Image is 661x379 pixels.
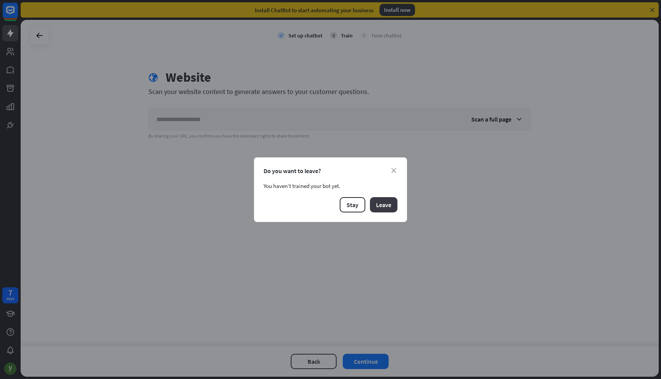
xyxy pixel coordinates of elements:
i: close [391,168,396,173]
button: Open LiveChat chat widget [6,3,29,26]
div: Do you want to leave? [264,167,397,175]
button: Stay [340,197,365,212]
div: You haven’t trained your bot yet. [264,182,397,189]
button: Leave [370,197,397,212]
